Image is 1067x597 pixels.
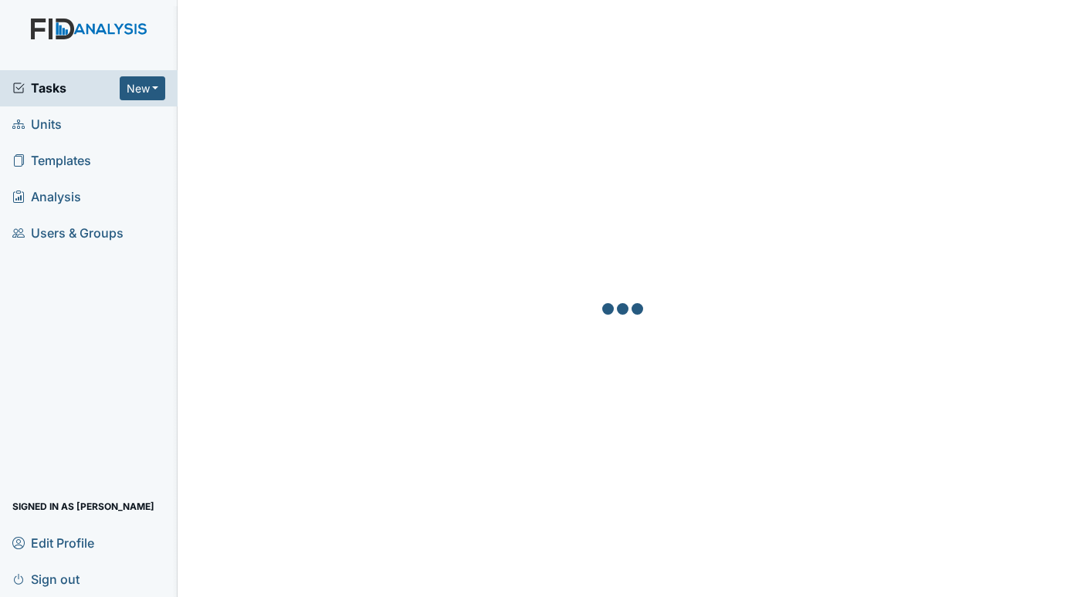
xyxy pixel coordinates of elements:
span: Sign out [12,567,80,591]
span: Signed in as [PERSON_NAME] [12,494,154,518]
span: Analysis [12,185,81,209]
span: Units [12,113,62,137]
a: Tasks [12,79,120,97]
span: Templates [12,149,91,173]
span: Users & Groups [12,221,124,245]
button: New [120,76,166,100]
span: Edit Profile [12,531,94,555]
